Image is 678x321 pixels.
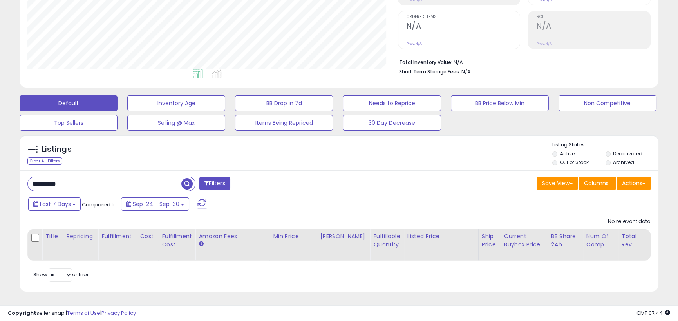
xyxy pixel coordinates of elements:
[199,241,203,248] small: Amazon Fees.
[133,200,179,208] span: Sep-24 - Sep-30
[560,150,574,157] label: Active
[101,309,136,317] a: Privacy Policy
[407,41,422,46] small: Prev: N/A
[552,141,658,149] p: Listing States:
[399,57,645,66] li: N/A
[273,232,313,241] div: Min Price
[8,310,136,317] div: seller snap | |
[27,157,62,165] div: Clear All Filters
[101,232,133,241] div: Fulfillment
[617,177,651,190] button: Actions
[613,150,642,157] label: Deactivated
[42,144,72,155] h5: Listings
[608,218,651,225] div: No relevant data
[140,232,155,241] div: Cost
[461,68,471,75] span: N/A
[482,232,497,249] div: Ship Price
[66,232,95,241] div: Repricing
[399,59,452,66] b: Total Inventory Value:
[8,309,36,317] strong: Copyright
[373,232,400,249] div: Fulfillable Quantity
[199,232,266,241] div: Amazon Fees
[235,115,333,131] button: Items Being Repriced
[82,201,118,208] span: Compared to:
[579,177,616,190] button: Columns
[67,309,100,317] a: Terms of Use
[45,232,60,241] div: Title
[551,232,580,249] div: BB Share 24h.
[20,115,118,131] button: Top Sellers
[622,232,650,249] div: Total Rev.
[40,200,71,208] span: Last 7 Days
[560,159,588,166] label: Out of Stock
[537,22,650,32] h2: N/A
[162,232,192,249] div: Fulfillment Cost
[343,95,441,111] button: Needs to Reprice
[235,95,333,111] button: BB Drop in 7d
[20,95,118,111] button: Default
[127,115,225,131] button: Selling @ Max
[343,115,441,131] button: 30 Day Decrease
[584,179,609,187] span: Columns
[537,177,578,190] button: Save View
[320,232,367,241] div: [PERSON_NAME]
[636,309,670,317] span: 2025-10-8 07:44 GMT
[559,95,656,111] button: Non Competitive
[407,232,475,241] div: Listed Price
[407,22,520,32] h2: N/A
[537,15,650,19] span: ROI
[537,41,552,46] small: Prev: N/A
[127,95,225,111] button: Inventory Age
[28,197,81,211] button: Last 7 Days
[121,197,189,211] button: Sep-24 - Sep-30
[586,232,615,249] div: Num of Comp.
[407,15,520,19] span: Ordered Items
[33,271,90,278] span: Show: entries
[451,95,549,111] button: BB Price Below Min
[504,232,544,249] div: Current Buybox Price
[613,159,634,166] label: Archived
[399,68,460,75] b: Short Term Storage Fees:
[199,177,230,190] button: Filters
